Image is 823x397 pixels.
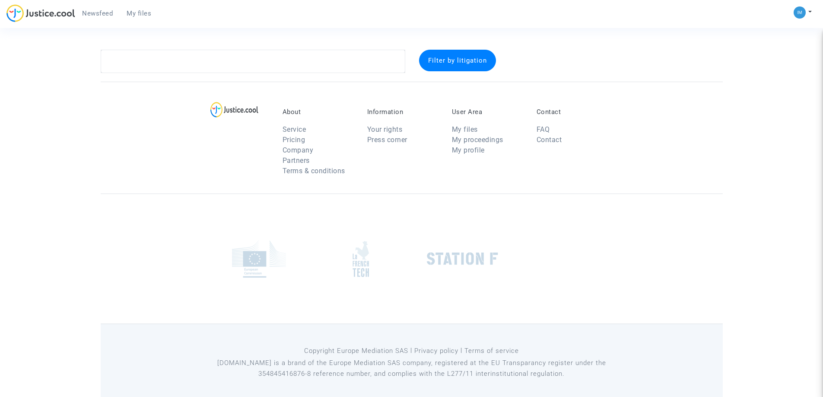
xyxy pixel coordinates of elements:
a: Your rights [367,125,403,133]
a: Contact [537,136,562,144]
p: About [283,108,354,116]
span: My files [127,10,151,17]
img: jc-logo.svg [6,4,75,22]
a: My files [452,125,478,133]
a: My profile [452,146,485,154]
span: Filter by litigation [428,57,487,64]
a: Press corner [367,136,407,144]
span: Newsfeed [82,10,113,17]
a: Terms & conditions [283,167,345,175]
p: Contact [537,108,608,116]
a: My files [120,7,158,20]
p: User Area [452,108,524,116]
a: Partners [283,156,310,165]
a: Newsfeed [75,7,120,20]
img: french_tech.png [353,241,369,277]
p: [DOMAIN_NAME] is a brand of the Europe Mediation SAS company, registered at the EU Transparancy r... [215,358,608,379]
a: Pricing [283,136,305,144]
a: FAQ [537,125,550,133]
img: stationf.png [427,252,498,265]
img: europe_commision.png [232,240,286,278]
img: logo-lg.svg [210,102,258,118]
p: Copyright Europe Mediation SAS l Privacy policy l Terms of service [215,346,608,356]
a: Service [283,125,306,133]
a: Company [283,146,314,154]
a: My proceedings [452,136,503,144]
p: Information [367,108,439,116]
img: a105443982b9e25553e3eed4c9f672e7 [794,6,806,19]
